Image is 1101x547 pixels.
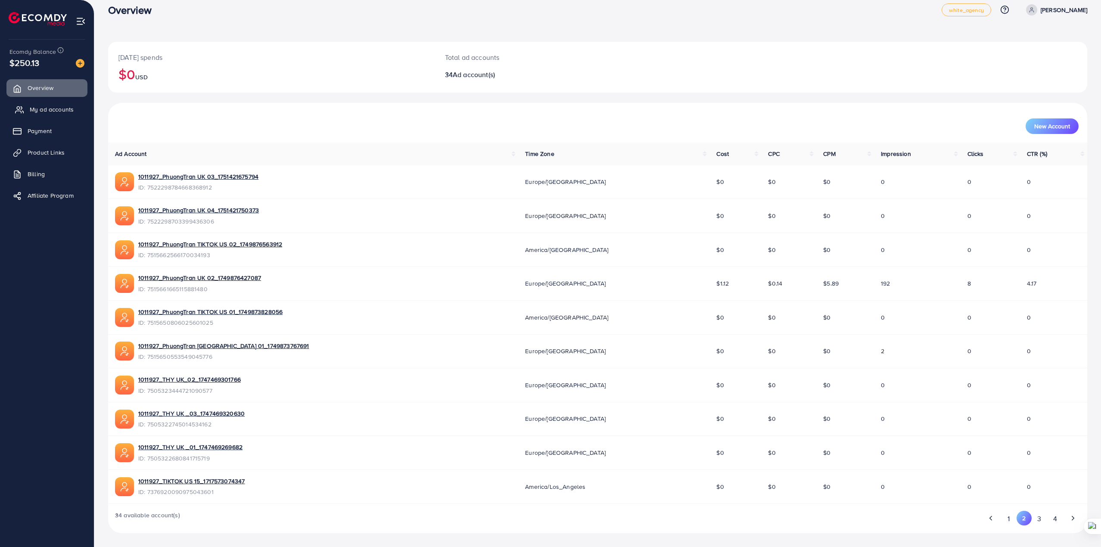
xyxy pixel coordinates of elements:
span: Clicks [967,149,984,158]
img: ic-ads-acc.e4c84228.svg [115,274,134,293]
span: 0 [1027,313,1031,322]
span: 0 [1027,246,1031,254]
span: Europe/[GEOGRAPHIC_DATA] [525,279,606,288]
span: 0 [1027,482,1031,491]
span: $0 [716,482,724,491]
span: 0 [881,313,885,322]
span: $0 [768,246,775,254]
span: Product Links [28,148,65,157]
span: Affiliate Program [28,191,74,200]
span: 0 [967,347,971,355]
span: 0 [881,246,885,254]
img: ic-ads-acc.e4c84228.svg [115,443,134,462]
span: $0 [716,177,724,186]
span: New Account [1034,123,1070,129]
span: ID: 7515650553549045776 [138,352,309,361]
span: 192 [881,279,890,288]
a: 1011927_PhuongTran UK 04_1751421750373 [138,206,259,214]
img: menu [76,16,86,26]
img: logo [9,12,67,25]
span: My ad accounts [30,105,74,114]
p: [PERSON_NAME] [1041,5,1087,15]
span: 0 [881,177,885,186]
span: Ad Account [115,149,147,158]
span: $1.12 [716,279,729,288]
span: $0 [768,313,775,322]
img: ic-ads-acc.e4c84228.svg [115,240,134,259]
span: Ad account(s) [453,70,495,79]
span: $0 [768,347,775,355]
span: $250.13 [9,56,39,69]
a: Billing [6,165,87,183]
span: 0 [1027,414,1031,423]
a: My ad accounts [6,101,87,118]
span: 0 [881,211,885,220]
a: 1011927_PhuongTran TIKTOK US 02_1749876563912 [138,240,282,249]
img: ic-ads-acc.e4c84228.svg [115,376,134,395]
span: 0 [967,448,971,457]
span: $0 [716,448,724,457]
span: $0 [768,448,775,457]
button: Go to page 4 [1047,511,1063,527]
span: 0 [1027,448,1031,457]
span: 0 [1027,347,1031,355]
span: America/[GEOGRAPHIC_DATA] [525,313,608,322]
span: 0 [967,313,971,322]
span: Europe/[GEOGRAPHIC_DATA] [525,347,606,355]
span: ID: 7515650806025601025 [138,318,283,327]
span: $0 [768,414,775,423]
span: CPM [823,149,835,158]
span: white_agency [949,7,984,13]
span: 0 [881,414,885,423]
span: 0 [1027,177,1031,186]
h2: 34 [445,71,669,79]
span: $0 [823,448,830,457]
span: Impression [881,149,911,158]
a: Affiliate Program [6,187,87,204]
span: Time Zone [525,149,554,158]
a: 1011927_PhuongTran TIKTOK US 01_1749873828056 [138,308,283,316]
a: white_agency [942,3,991,16]
img: ic-ads-acc.e4c84228.svg [115,410,134,429]
span: Ecomdy Balance [9,47,56,56]
button: Go to page 3 [1032,511,1047,527]
a: Product Links [6,144,87,161]
span: $0.14 [768,279,782,288]
span: $0 [768,381,775,389]
span: $0 [823,177,830,186]
img: ic-ads-acc.e4c84228.svg [115,308,134,327]
span: $0 [716,381,724,389]
a: 1011927_THY UK _03_1747469320630 [138,409,245,418]
a: Payment [6,122,87,140]
span: America/[GEOGRAPHIC_DATA] [525,246,608,254]
a: 1011927_PhuongTran UK 02_1749876427087 [138,273,261,282]
span: $0 [823,313,830,322]
a: 1011927_PhuongTran [GEOGRAPHIC_DATA] 01_1749873767691 [138,342,309,350]
span: $0 [768,177,775,186]
span: ID: 7505322745014534162 [138,420,245,429]
span: ID: 7505322680841715719 [138,454,243,463]
button: Go to page 2 [1017,511,1032,525]
span: $0 [716,313,724,322]
a: 1011927_TIKTOK US 15_1717573074347 [138,477,245,485]
span: Cost [716,149,729,158]
span: 0 [1027,211,1031,220]
a: Overview [6,79,87,96]
span: 0 [967,414,971,423]
span: 0 [1027,381,1031,389]
a: [PERSON_NAME] [1023,4,1087,16]
span: $0 [716,211,724,220]
span: $0 [823,347,830,355]
h3: Overview [108,4,159,16]
img: ic-ads-acc.e4c84228.svg [115,206,134,225]
span: Europe/[GEOGRAPHIC_DATA] [525,177,606,186]
span: America/Los_Angeles [525,482,585,491]
span: $0 [768,482,775,491]
a: 1011927_PhuongTran UK 03_1751421675794 [138,172,258,181]
span: Europe/[GEOGRAPHIC_DATA] [525,381,606,389]
span: USD [135,73,147,81]
span: $0 [823,482,830,491]
span: Billing [28,170,45,178]
span: $0 [716,347,724,355]
button: New Account [1026,118,1079,134]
